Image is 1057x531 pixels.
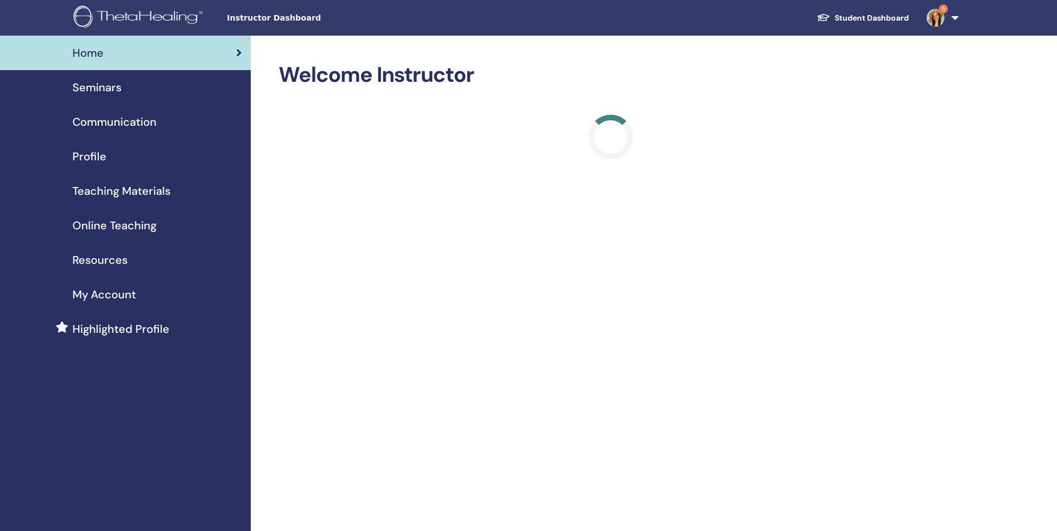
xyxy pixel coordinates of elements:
img: default.jpg [927,9,944,27]
span: Teaching Materials [72,183,171,199]
span: Instructor Dashboard [227,12,394,24]
span: 5 [939,4,948,13]
span: Seminars [72,79,121,96]
img: graduation-cap-white.svg [817,13,830,22]
span: Highlighted Profile [72,321,169,337]
span: Online Teaching [72,217,157,234]
span: My Account [72,286,136,303]
span: Resources [72,252,128,268]
span: Communication [72,114,157,130]
span: Profile [72,148,106,165]
a: Student Dashboard [808,8,918,28]
span: Home [72,45,104,61]
img: logo.png [74,6,207,31]
h2: Welcome Instructor [279,62,943,88]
